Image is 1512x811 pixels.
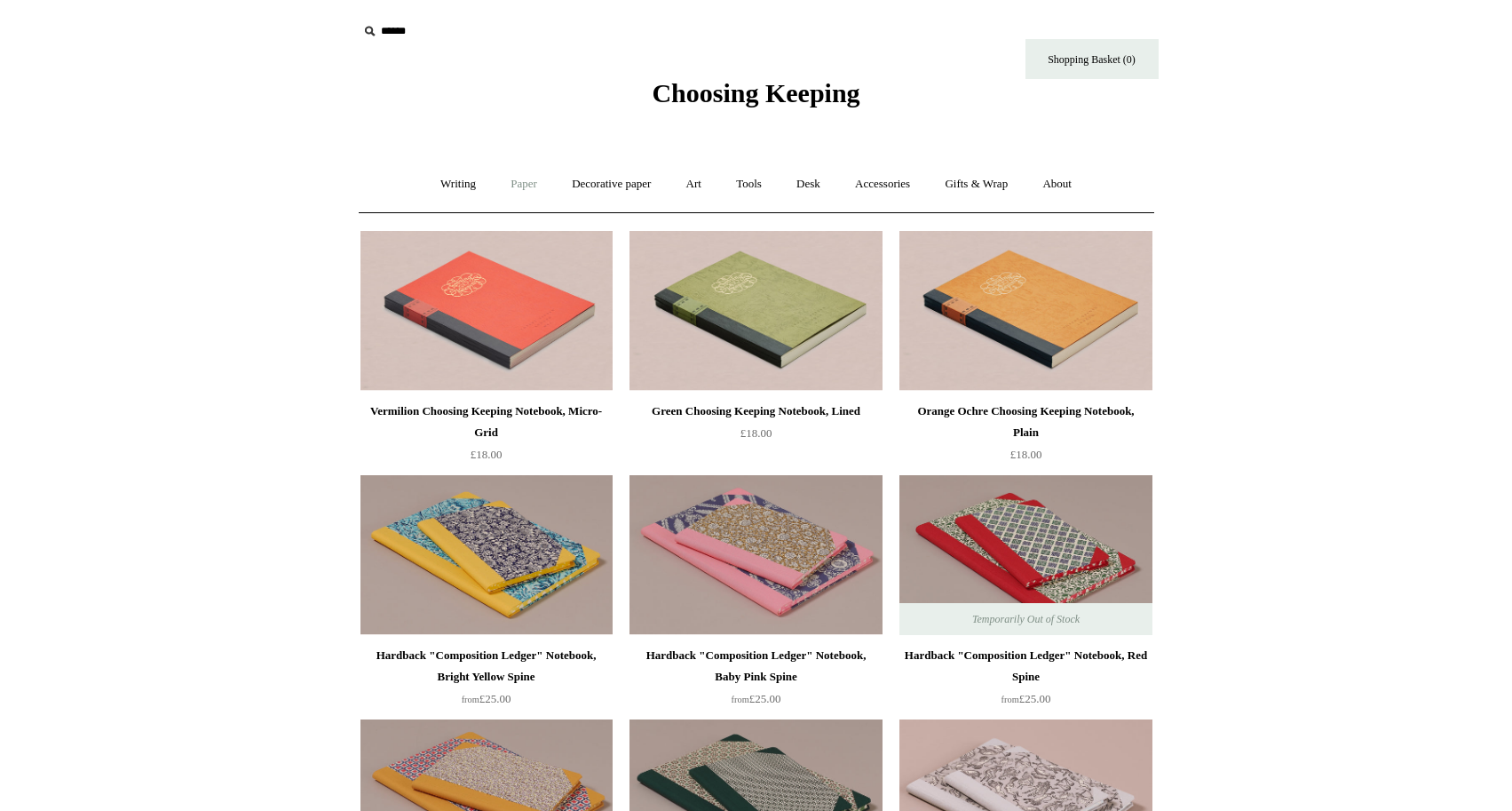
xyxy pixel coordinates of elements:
[1001,695,1019,704] span: from
[471,448,503,461] span: £18.00
[652,92,859,105] a: Choosing Keeping
[360,475,613,635] a: Hardback "Composition Ledger" Notebook, Bright Yellow Spine Hardback "Composition Ledger" Noteboo...
[424,161,492,208] a: Writing
[462,692,511,705] span: £25.00
[634,401,877,422] div: Green Choosing Keeping Notebook, Lined
[629,475,882,635] a: Hardback "Composition Ledger" Notebook, Baby Pink Spine Hardback "Composition Ledger" Notebook, B...
[899,231,1152,391] img: Orange Ochre Choosing Keeping Notebook, Plain
[629,231,882,391] img: Green Choosing Keeping Notebook, Lined
[899,231,1152,391] a: Orange Ochre Choosing Keeping Notebook, Plain Orange Ochre Choosing Keeping Notebook, Plain
[839,161,926,208] a: Accessories
[670,161,717,208] a: Art
[1025,39,1159,79] a: Shopping Basket (0)
[904,645,1147,688] div: Hardback "Composition Ledger" Notebook, Red Spine
[360,231,613,391] a: Vermilion Choosing Keeping Notebook, Micro-Grid Vermilion Choosing Keeping Notebook, Micro-Grid
[360,231,613,391] img: Vermilion Choosing Keeping Notebook, Micro-Grid
[899,645,1152,718] a: Hardback "Composition Ledger" Notebook, Red Spine from£25.00
[899,475,1152,635] img: Hardback "Composition Ledger" Notebook, Red Spine
[740,426,772,440] span: £18.00
[556,161,667,208] a: Decorative paper
[929,161,1024,208] a: Gifts & Wrap
[365,401,608,443] div: Vermilion Choosing Keeping Notebook, Micro-Grid
[1010,448,1042,461] span: £18.00
[904,401,1147,443] div: Orange Ochre Choosing Keeping Notebook, Plain
[780,161,836,208] a: Desk
[360,401,613,473] a: Vermilion Choosing Keeping Notebook, Micro-Grid £18.00
[732,695,749,704] span: from
[954,603,1097,635] span: Temporarily Out of Stock
[360,645,613,718] a: Hardback "Composition Ledger" Notebook, Bright Yellow Spine from£25.00
[495,161,553,208] a: Paper
[629,401,882,473] a: Green Choosing Keeping Notebook, Lined £18.00
[365,645,608,688] div: Hardback "Composition Ledger" Notebook, Bright Yellow Spine
[720,161,778,208] a: Tools
[629,231,882,391] a: Green Choosing Keeping Notebook, Lined Green Choosing Keeping Notebook, Lined
[634,645,877,688] div: Hardback "Composition Ledger" Notebook, Baby Pink Spine
[899,475,1152,635] a: Hardback "Composition Ledger" Notebook, Red Spine Hardback "Composition Ledger" Notebook, Red Spi...
[360,475,613,635] img: Hardback "Composition Ledger" Notebook, Bright Yellow Spine
[652,78,859,107] span: Choosing Keeping
[1026,161,1088,208] a: About
[1001,692,1051,705] span: £25.00
[462,695,479,704] span: from
[629,645,882,718] a: Hardback "Composition Ledger" Notebook, Baby Pink Spine from£25.00
[899,401,1152,473] a: Orange Ochre Choosing Keeping Notebook, Plain £18.00
[732,692,781,705] span: £25.00
[629,475,882,635] img: Hardback "Composition Ledger" Notebook, Baby Pink Spine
